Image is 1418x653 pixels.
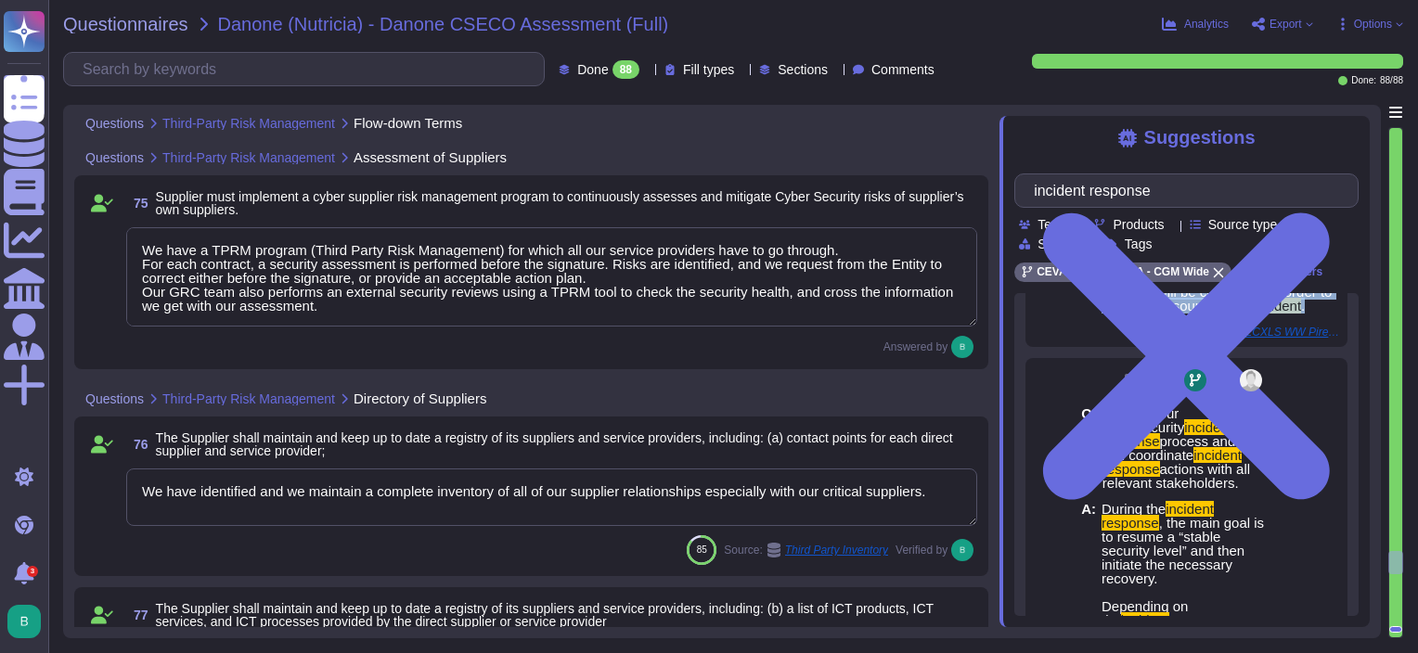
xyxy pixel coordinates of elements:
input: Search by keywords [73,53,544,85]
textarea: We have a TPRM program (Third Party Risk Management) for which all our service providers have to ... [126,227,977,326]
img: user [951,336,973,358]
button: user [4,601,54,642]
span: Fill types [683,63,734,76]
span: Sections [778,63,828,76]
span: 75 [126,197,148,210]
span: 88 / 88 [1380,76,1403,85]
span: Supplier must implement a cyber supplier risk management program to continuously assesses and mit... [156,189,964,217]
img: user [951,539,973,561]
span: Third-Party Risk Management [162,151,335,164]
span: Analytics [1184,19,1229,30]
input: Search by keywords [1025,174,1339,207]
span: Done: [1351,76,1376,85]
div: 88 [612,60,639,79]
span: 76 [126,438,148,451]
img: user [7,605,41,638]
span: Source: [724,543,888,557]
span: Answered by [883,341,947,352]
span: Flow-down Terms [354,116,462,130]
span: Export [1270,19,1302,30]
span: Done [577,63,608,76]
span: Third-Party Risk Management [162,117,335,130]
span: Third Party Inventory [785,544,888,556]
span: Options [1354,19,1392,30]
span: Comments [871,63,935,76]
span: Directory of Suppliers [354,391,486,405]
mark: incident [1121,612,1169,628]
span: Verified by [896,544,947,556]
img: user [1240,369,1262,391]
span: Questions [85,392,144,405]
span: Assessment of Suppliers [354,150,507,164]
span: Third-Party Risk Management [162,392,335,405]
button: Analytics [1162,17,1229,32]
span: Questions [85,117,144,130]
span: Questions [85,151,144,164]
span: 77 [126,608,148,621]
span: The Supplier shall maintain and keep up to date a registry of its suppliers and service providers... [156,430,953,458]
span: Danone (Nutricia) - Danone CSECO Assessment (Full) [218,15,669,33]
span: Questionnaires [63,15,188,33]
textarea: We have identified and we maintain a complete inventory of all of our supplier relationships espe... [126,468,977,526]
span: The Supplier shall maintain and keep up to date a registry of its suppliers and service providers... [156,601,934,629]
span: 85 [697,544,707,555]
div: 3 [27,566,38,577]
